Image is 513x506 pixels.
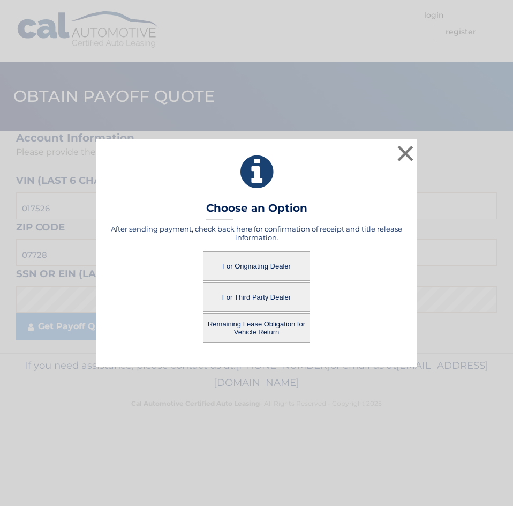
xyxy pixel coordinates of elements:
button: For Third Party Dealer [203,282,310,312]
button: Remaining Lease Obligation for Vehicle Return [203,313,310,343]
button: For Originating Dealer [203,251,310,281]
h3: Choose an Option [206,202,307,220]
h5: After sending payment, check back here for confirmation of receipt and title release information. [109,225,404,242]
button: × [395,143,416,164]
